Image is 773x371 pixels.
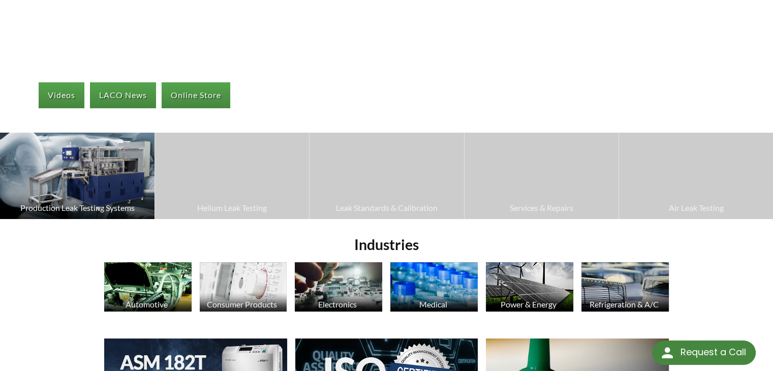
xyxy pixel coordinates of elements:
[200,262,287,312] img: Consumer Products image
[486,262,573,314] a: Power & Energy Solar Panels image
[659,345,675,361] img: round button
[390,262,478,314] a: Medical Medicine Bottle image
[465,133,619,219] a: Services & Repairs
[680,341,746,364] div: Request a Call
[390,262,478,312] img: Medicine Bottle image
[389,299,477,309] div: Medical
[160,201,304,214] span: Helium Leak Testing
[293,299,381,309] div: Electronics
[162,82,230,108] a: Online Store
[198,299,286,309] div: Consumer Products
[581,262,669,312] img: HVAC Products image
[581,262,669,314] a: Refrigeration & A/C HVAC Products image
[295,262,382,314] a: Electronics Electronics image
[310,133,463,219] a: Leak Standards & Calibration
[39,82,84,108] a: Videos
[200,262,287,314] a: Consumer Products Consumer Products image
[104,262,192,314] a: Automotive Automotive Industry image
[100,235,673,254] h2: Industries
[90,82,156,108] a: LACO News
[652,341,756,365] div: Request a Call
[295,262,382,312] img: Electronics image
[580,299,668,309] div: Refrigeration & A/C
[486,262,573,312] img: Solar Panels image
[104,262,192,312] img: Automotive Industry image
[103,299,191,309] div: Automotive
[470,201,613,214] span: Services & Repairs
[5,201,149,214] span: Production Leak Testing Systems
[624,201,768,214] span: Air Leak Testing
[619,133,773,219] a: Air Leak Testing
[155,133,309,219] a: Helium Leak Testing
[315,201,458,214] span: Leak Standards & Calibration
[484,299,572,309] div: Power & Energy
